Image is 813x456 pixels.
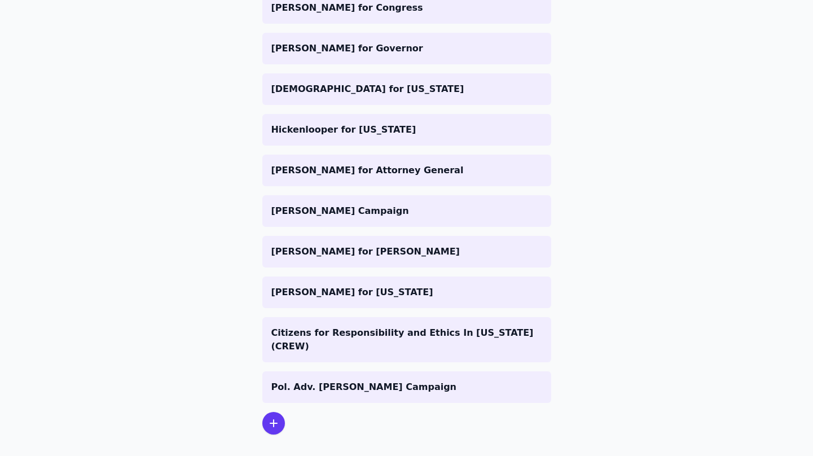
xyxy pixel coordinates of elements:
a: [PERSON_NAME] for [US_STATE] [262,277,551,308]
p: [PERSON_NAME] for Congress [271,1,542,15]
a: [PERSON_NAME] for Governor [262,33,551,64]
a: Pol. Adv. [PERSON_NAME] Campaign [262,371,551,403]
p: [PERSON_NAME] for Governor [271,42,542,55]
a: [PERSON_NAME] for [PERSON_NAME] [262,236,551,268]
a: [PERSON_NAME] Campaign [262,195,551,227]
p: Pol. Adv. [PERSON_NAME] Campaign [271,380,542,394]
p: Hickenlooper for [US_STATE] [271,123,542,137]
p: [PERSON_NAME] Campaign [271,204,542,218]
a: [PERSON_NAME] for Attorney General [262,155,551,186]
p: [DEMOGRAPHIC_DATA] for [US_STATE] [271,82,542,96]
p: [PERSON_NAME] for [US_STATE] [271,286,542,299]
p: [PERSON_NAME] for Attorney General [271,164,542,177]
p: Citizens for Responsibility and Ethics In [US_STATE] (CREW) [271,326,542,353]
p: [PERSON_NAME] for [PERSON_NAME] [271,245,542,258]
a: [DEMOGRAPHIC_DATA] for [US_STATE] [262,73,551,105]
a: Hickenlooper for [US_STATE] [262,114,551,146]
a: Citizens for Responsibility and Ethics In [US_STATE] (CREW) [262,317,551,362]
